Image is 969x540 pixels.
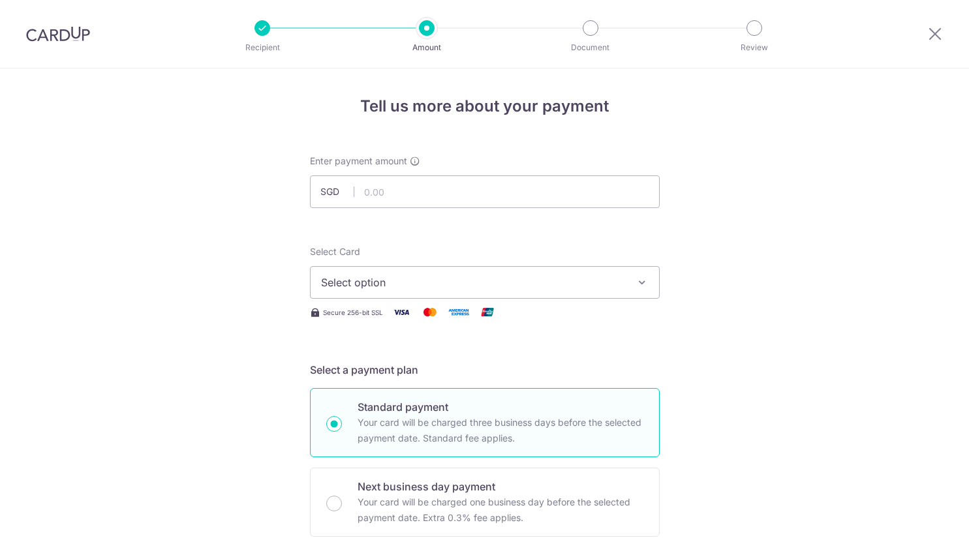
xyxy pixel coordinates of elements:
button: Select option [310,266,660,299]
span: translation missing: en.payables.payment_networks.credit_card.summary.labels.select_card [310,246,360,257]
p: Your card will be charged three business days before the selected payment date. Standard fee appl... [358,415,643,446]
img: Union Pay [474,304,500,320]
img: American Express [446,304,472,320]
p: Next business day payment [358,479,643,494]
img: Visa [388,304,414,320]
input: 0.00 [310,175,660,208]
span: Enter payment amount [310,155,407,168]
p: Standard payment [358,399,643,415]
img: Mastercard [417,304,443,320]
img: CardUp [26,26,90,42]
h4: Tell us more about your payment [310,95,660,118]
span: SGD [320,185,354,198]
p: Document [542,41,639,54]
span: Select option [321,275,625,290]
p: Recipient [214,41,311,54]
span: Secure 256-bit SSL [323,307,383,318]
h5: Select a payment plan [310,362,660,378]
p: Your card will be charged one business day before the selected payment date. Extra 0.3% fee applies. [358,494,643,526]
p: Review [706,41,803,54]
p: Amount [378,41,475,54]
